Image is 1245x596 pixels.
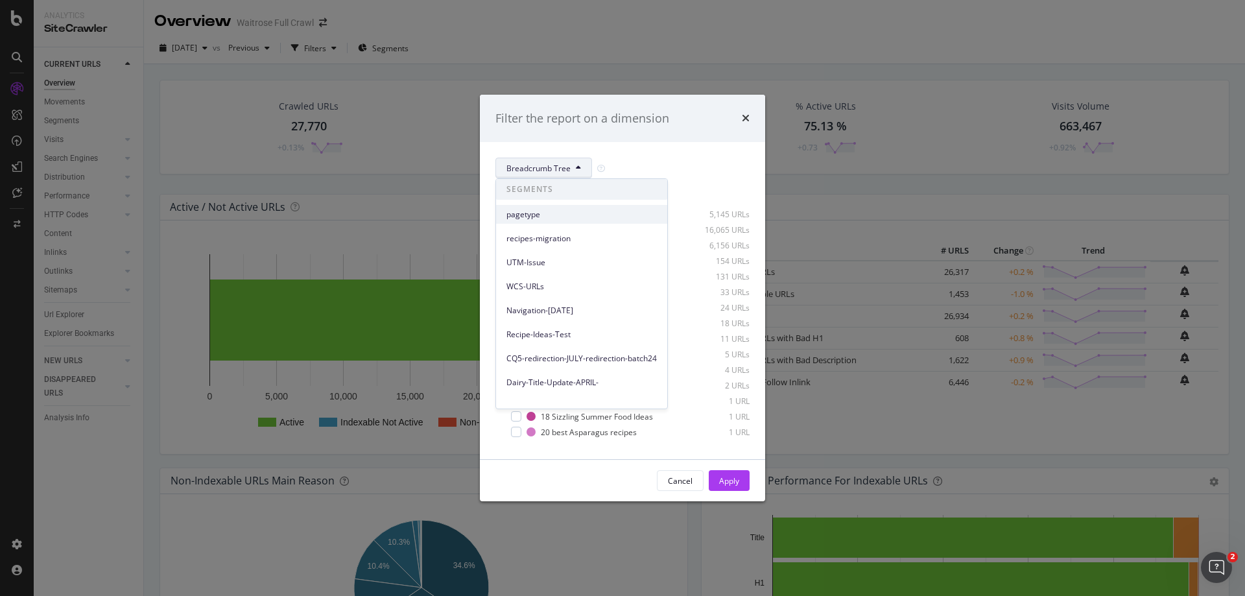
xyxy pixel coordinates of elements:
div: 24 URLs [686,302,750,313]
div: Filter the report on a dimension [495,110,669,127]
div: Apply [719,475,739,486]
div: 20 best Asparagus recipes [541,427,637,438]
div: 18 Sizzling Summer Food Ideas [541,411,653,422]
div: 18 URLs [686,318,750,329]
div: 5 URLs [686,349,750,360]
div: 16,065 URLs [686,224,750,235]
span: recipes-migration [506,233,657,244]
span: WCS-URLs [506,281,657,292]
div: 154 URLs [686,256,750,267]
span: Guides-comparison [506,401,657,412]
span: pagetype [506,209,657,221]
span: Navigation-July22 [506,305,657,316]
button: Cancel [657,470,704,491]
div: 11 URLs [686,333,750,344]
div: 5,145 URLs [686,209,750,220]
span: Dairy-Title-Update-APRIL- [506,377,657,388]
span: Recipe-Ideas-Test [506,329,657,340]
div: Cancel [668,475,693,486]
span: Breadcrumb Tree [506,163,571,174]
iframe: Intercom live chat [1201,552,1232,583]
div: modal [480,95,765,502]
span: SEGMENTS [496,179,667,200]
div: 6,156 URLs [686,240,750,251]
span: 2 [1227,552,1238,562]
button: Apply [709,470,750,491]
div: 1 URL [686,411,750,422]
div: 131 URLs [686,271,750,282]
div: 2 URLs [686,380,750,391]
div: 1 URL [686,396,750,407]
div: times [742,110,750,127]
button: Breadcrumb Tree [495,158,592,178]
div: 4 URLs [686,364,750,375]
span: UTM-Issue [506,257,657,268]
div: 33 URLs [686,287,750,298]
span: CQ5-redirection-JULY-redirection-batch24 [506,353,657,364]
div: 1 URL [686,427,750,438]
